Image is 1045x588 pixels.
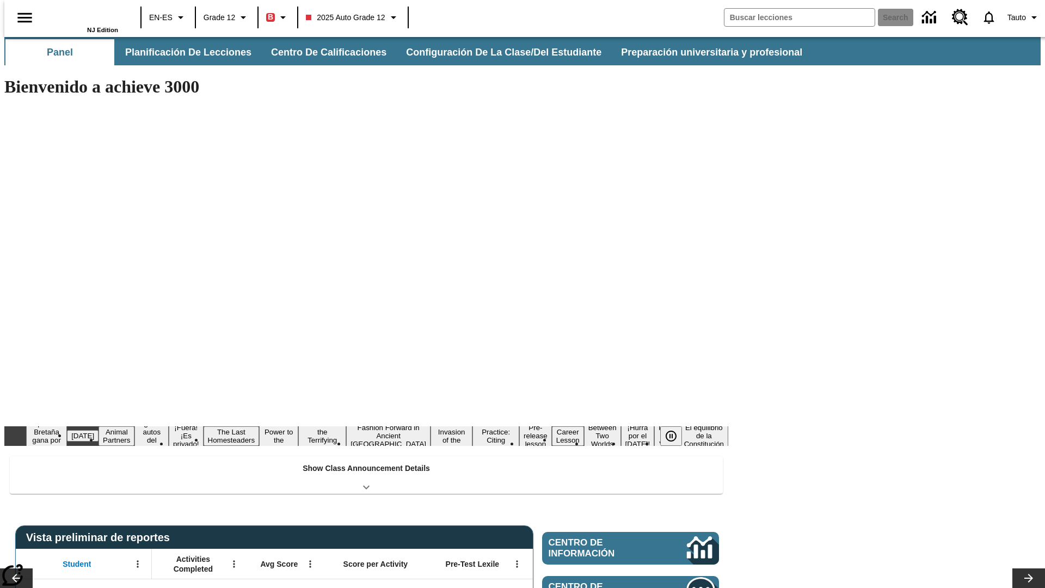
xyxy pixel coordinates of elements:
button: Abrir menú [226,556,242,572]
button: Panel [5,39,114,65]
a: Portada [47,5,118,27]
a: Notificaciones [975,3,1003,32]
button: Abrir menú [509,556,525,572]
button: Slide 2 Día del Trabajo [67,430,99,442]
button: Slide 7 Solar Power to the People [259,418,298,454]
span: Avg Score [260,559,298,569]
button: Grado: Grade 12, Elige un grado [199,8,254,27]
div: Portada [47,4,118,33]
span: B [268,10,273,24]
div: Show Class Announcement Details [10,456,723,494]
button: Slide 12 Pre-release lesson [519,422,552,450]
button: Slide 4 ¿Los autos del futuro? [134,418,169,454]
button: Boost El color de la clase es rojo. Cambiar el color de la clase. [262,8,294,27]
span: Vista preliminar de reportes [26,531,175,544]
div: Pausar [660,426,693,446]
button: Slide 13 Career Lesson [552,426,584,446]
button: Slide 8 Attack of the Terrifying Tomatoes [298,418,346,454]
button: Abrir menú [130,556,146,572]
div: Subbarra de navegación [4,37,1041,65]
a: Centro de información [915,3,945,33]
button: Slide 16 Point of View [654,422,679,450]
button: Abrir el menú lateral [9,2,41,34]
span: Score per Activity [343,559,408,569]
button: Slide 1 ¡Gran Bretaña gana por fin! [26,418,67,454]
button: Slide 3 Animal Partners [99,426,134,446]
span: Tauto [1007,12,1026,23]
button: Class: 2025 Auto Grade 12, Selecciona una clase [302,8,404,27]
span: Activities Completed [157,554,229,574]
button: Slide 9 Fashion Forward in Ancient Rome [346,422,431,450]
button: Preparación universitaria y profesional [612,39,811,65]
button: Slide 5 ¡Fuera! ¡Es privado! [169,422,203,450]
span: 2025 Auto Grade 12 [306,12,385,23]
input: search field [724,9,875,26]
span: Grade 12 [204,12,235,23]
span: EN-ES [149,12,173,23]
button: Language: EN-ES, Selecciona un idioma [145,8,192,27]
span: Student [63,559,91,569]
button: Centro de calificaciones [262,39,395,65]
span: Pre-Test Lexile [446,559,500,569]
span: NJ Edition [87,27,118,33]
button: Perfil/Configuración [1003,8,1045,27]
button: Slide 6 The Last Homesteaders [204,426,260,446]
button: Slide 14 Between Two Worlds [584,422,621,450]
button: Slide 15 ¡Hurra por el Día de la Constitución! [621,422,655,450]
a: Centro de recursos, Se abrirá en una pestaña nueva. [945,3,975,32]
h1: Bienvenido a achieve 3000 [4,77,728,97]
button: Slide 10 The Invasion of the Free CD [431,418,472,454]
button: Carrusel de lecciones, seguir [1012,568,1045,588]
button: Configuración de la clase/del estudiante [397,39,610,65]
button: Pausar [660,426,682,446]
span: Centro de información [549,537,650,559]
button: Abrir menú [302,556,318,572]
a: Centro de información [542,532,719,565]
button: Slide 17 El equilibrio de la Constitución [680,422,728,450]
p: Show Class Announcement Details [303,463,430,474]
button: Planificación de lecciones [116,39,260,65]
button: Slide 11 Mixed Practice: Citing Evidence [472,418,519,454]
div: Subbarra de navegación [4,39,812,65]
